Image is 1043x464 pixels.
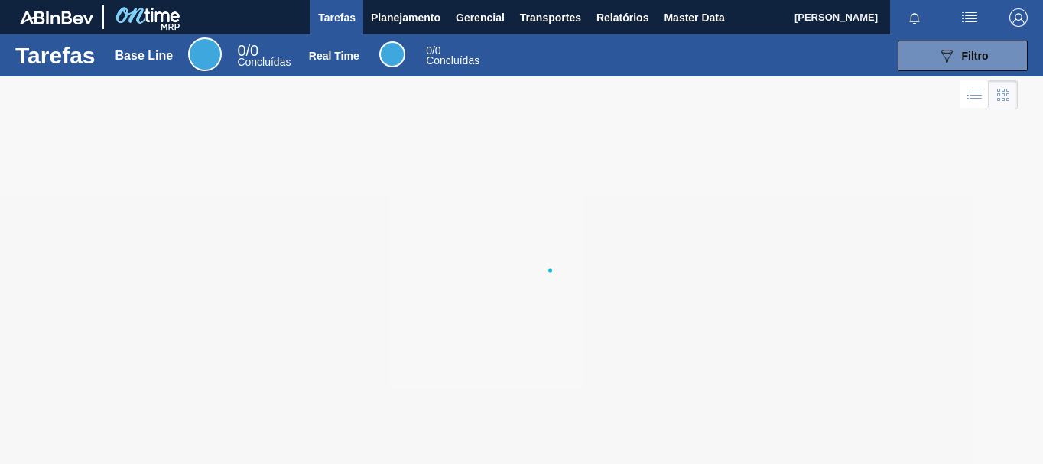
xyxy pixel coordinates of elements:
[237,42,258,59] span: / 0
[188,37,222,71] div: Base Line
[237,44,291,67] div: Base Line
[426,44,440,57] span: / 0
[426,54,479,67] span: Concluídas
[962,50,989,62] span: Filtro
[596,8,648,27] span: Relatórios
[20,11,93,24] img: TNhmsLtSVTkK8tSr43FrP2fwEKptu5GPRR3wAAAABJRU5ErkJggg==
[237,42,245,59] span: 0
[898,41,1028,71] button: Filtro
[1009,8,1028,27] img: Logout
[379,41,405,67] div: Real Time
[960,8,979,27] img: userActions
[426,44,432,57] span: 0
[15,47,96,64] h1: Tarefas
[309,50,359,62] div: Real Time
[890,7,939,28] button: Notificações
[237,56,291,68] span: Concluídas
[664,8,724,27] span: Master Data
[115,49,174,63] div: Base Line
[318,8,356,27] span: Tarefas
[520,8,581,27] span: Transportes
[456,8,505,27] span: Gerencial
[371,8,440,27] span: Planejamento
[426,46,479,66] div: Real Time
